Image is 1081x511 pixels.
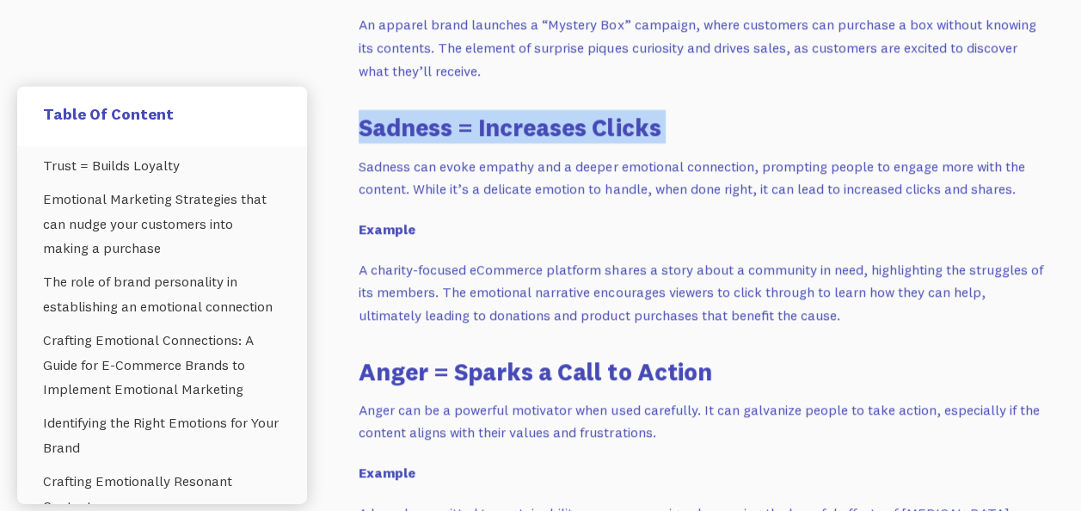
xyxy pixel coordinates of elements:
p: ‍ [359,461,1043,484]
p: Sadness can evoke empathy and a deeper emotional connection, prompting people to engage more with... [359,155,1043,200]
h5: Table Of Content [43,103,281,123]
p: Anger can be a powerful motivator when used carefully. It can galvanize people to take action, es... [359,398,1043,444]
a: Crafting Emotional Connections: A Guide for E-Commerce Brands to Implement Emotional Marketing [43,323,281,405]
a: The role of brand personality in establishing an emotional connection [43,265,281,323]
a: Trust = Builds Loyalty [43,148,281,182]
h3: Sadness = Increases Clicks [359,110,1043,144]
h3: Anger = Sparks a Call to Action [359,354,1043,388]
a: Emotional Marketing Strategies that can nudge your customers into making a purchase [43,182,281,264]
strong: Example [359,220,415,237]
p: An apparel brand launches a “Mystery Box” campaign, where customers can purchase a box without kn... [359,14,1043,83]
p: A charity-focused eCommerce platform shares a story about a community in need, highlighting the s... [359,258,1043,327]
strong: Example [359,464,415,481]
p: ‍ [359,218,1043,241]
a: Identifying the Right Emotions for Your Brand [43,406,281,465]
